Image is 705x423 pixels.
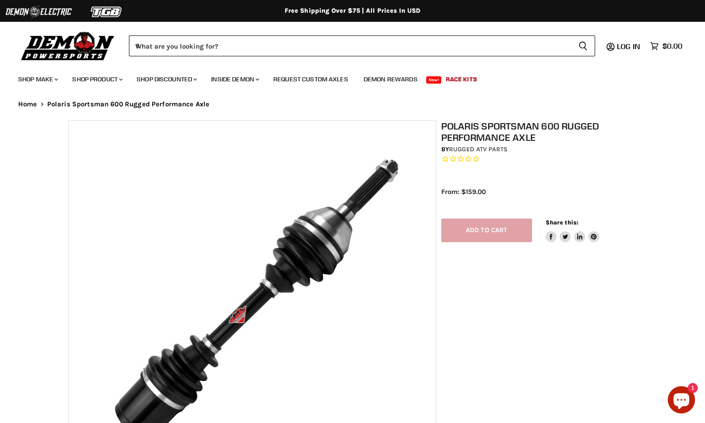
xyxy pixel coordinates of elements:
[439,70,484,89] a: Race Kits
[5,3,73,20] img: Demon Electric Logo 2
[441,144,642,154] div: by
[18,30,118,62] img: Demon Powersports
[73,3,141,20] img: TGB Logo 2
[65,70,128,89] a: Shop Product
[546,219,578,226] span: Share this:
[571,35,595,56] button: Search
[426,76,442,84] span: New!
[18,100,37,108] a: Home
[617,42,640,51] span: Log in
[441,120,642,143] h1: Polaris Sportsman 600 Rugged Performance Axle
[266,70,355,89] a: Request Custom Axles
[449,145,508,153] a: Rugged ATV Parts
[47,100,210,108] span: Polaris Sportsman 600 Rugged Performance Axle
[129,35,595,56] form: Product
[646,40,687,53] a: $0.00
[546,219,600,243] aside: Share this:
[129,35,571,56] input: When autocomplete results are available use up and down arrows to review and enter to select
[11,70,64,89] a: Shop Make
[665,386,698,416] inbox-online-store-chat: Shopify online store chat
[11,66,680,89] ul: Main menu
[441,188,486,196] span: From: $159.00
[357,70,424,89] a: Demon Rewards
[130,70,202,89] a: Shop Discounted
[204,70,265,89] a: Inside Demon
[441,154,642,164] span: Rated 0.0 out of 5 stars 0 reviews
[662,42,682,50] span: $0.00
[613,42,646,50] a: Log in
